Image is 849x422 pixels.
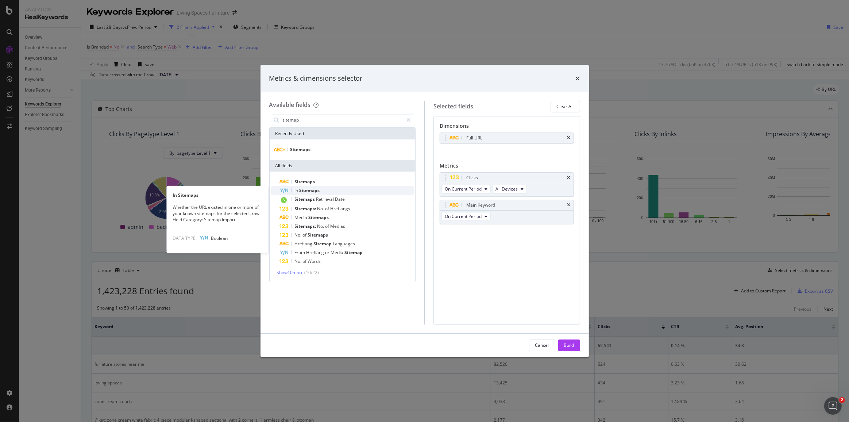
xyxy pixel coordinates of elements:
[269,101,311,109] div: Available fields
[167,192,268,198] div: In Sitemaps
[331,223,346,229] span: Medias
[331,249,345,256] span: Media
[551,101,580,112] button: Clear All
[317,223,325,229] span: No.
[295,232,303,238] span: No.
[335,196,345,202] span: Date
[309,214,329,220] span: Sitemaps
[295,206,317,212] span: Sitemaps:
[270,128,416,139] div: Recently Used
[303,232,308,238] span: of
[325,206,331,212] span: of
[295,187,300,193] span: In
[325,223,331,229] span: of
[269,74,363,83] div: Metrics & dimensions selector
[306,249,325,256] span: Hreflang
[466,134,482,142] div: Full URL
[303,258,308,264] span: of
[308,232,328,238] span: Sitemaps
[492,185,527,193] button: All Devices
[567,203,571,207] div: times
[295,258,303,264] span: No.
[167,204,268,223] div: Whether the URL existed in one or more of your known sitemaps for the selected crawl. Field Categ...
[433,102,473,111] div: Selected fields
[440,200,574,224] div: Main KeywordtimesOn Current Period
[440,133,574,143] div: Full URLtimes
[295,249,306,256] span: From
[440,122,574,133] div: Dimensions
[558,339,580,351] button: Build
[529,339,555,351] button: Cancel
[295,214,309,220] span: Media
[314,241,333,247] span: Sitemap
[316,196,335,202] span: Retrieval
[564,342,574,348] div: Build
[317,206,325,212] span: No.
[261,65,589,357] div: modal
[445,213,482,219] span: On Current Period
[300,187,320,193] span: Sitemaps
[567,136,571,140] div: times
[270,160,416,172] div: All fields
[325,249,331,256] span: or
[345,249,363,256] span: Sitemap
[290,146,311,153] span: Sitemaps
[824,397,842,415] iframe: Intercom live chat
[441,212,491,221] button: On Current Period
[440,172,574,197] div: ClickstimesOn Current PeriodAll Devices
[466,202,495,209] div: Main Keyword
[331,206,351,212] span: Hreflangs
[441,185,491,193] button: On Current Period
[295,223,317,229] span: Sitemaps:
[440,162,574,172] div: Metrics
[295,196,316,202] span: Sitemaps
[535,342,549,348] div: Cancel
[308,258,321,264] span: Words
[495,186,518,192] span: All Devices
[567,176,571,180] div: times
[466,174,478,181] div: Clicks
[295,179,315,185] span: Sitemaps
[295,241,314,247] span: Hreflang
[333,241,355,247] span: Languages
[839,397,845,403] span: 2
[277,269,304,276] span: Show 10 more
[557,103,574,110] div: Clear All
[305,269,319,276] span: ( 10 / 22 )
[445,186,482,192] span: On Current Period
[282,115,404,126] input: Search by field name
[576,74,580,83] div: times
